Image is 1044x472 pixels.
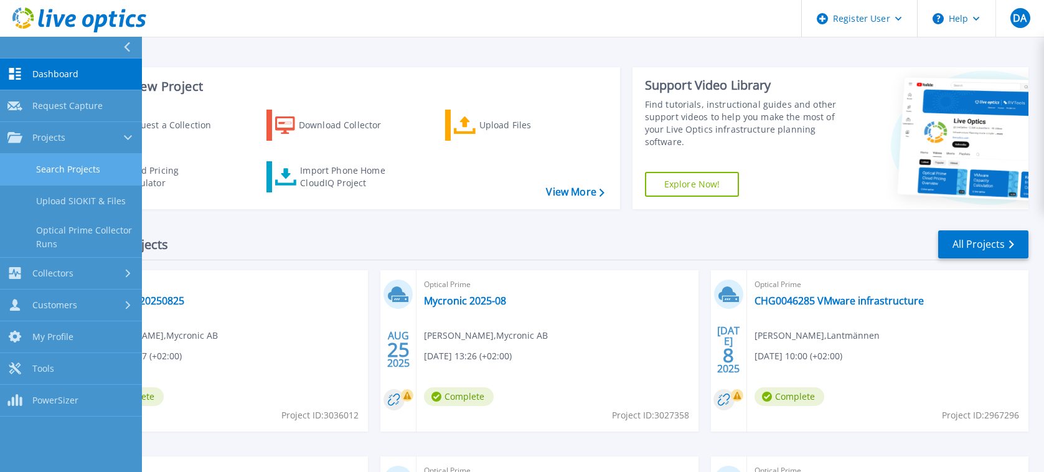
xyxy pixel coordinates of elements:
[612,408,689,422] span: Project ID: 3027358
[32,68,78,80] span: Dashboard
[32,100,103,111] span: Request Capture
[645,172,740,197] a: Explore Now!
[281,408,359,422] span: Project ID: 3036012
[32,363,54,374] span: Tools
[32,331,73,342] span: My Profile
[300,164,397,189] div: Import Phone Home CloudIQ Project
[32,132,65,143] span: Projects
[424,387,494,406] span: Complete
[479,113,579,138] div: Upload Files
[32,395,78,406] span: PowerSizer
[94,278,360,291] span: Optical Prime
[424,349,512,363] span: [DATE] 13:26 (+02:00)
[88,161,227,192] a: Cloud Pricing Calculator
[266,110,405,141] a: Download Collector
[717,327,740,372] div: [DATE] 2025
[445,110,584,141] a: Upload Files
[424,278,690,291] span: Optical Prime
[94,329,218,342] span: [PERSON_NAME] , Mycronic AB
[32,300,77,311] span: Customers
[1013,13,1027,23] span: DA
[387,344,410,355] span: 25
[88,110,227,141] a: Request a Collection
[124,113,223,138] div: Request a Collection
[88,80,604,93] h3: Start a New Project
[424,295,506,307] a: Mycronic 2025-08
[942,408,1019,422] span: Project ID: 2967296
[546,186,604,198] a: View More
[755,278,1021,291] span: Optical Prime
[387,327,410,372] div: AUG 2025
[32,268,73,279] span: Collectors
[122,164,222,189] div: Cloud Pricing Calculator
[938,230,1028,258] a: All Projects
[755,349,842,363] span: [DATE] 10:00 (+02:00)
[723,350,734,361] span: 8
[755,329,880,342] span: [PERSON_NAME] , Lantmännen
[645,77,845,93] div: Support Video Library
[755,387,824,406] span: Complete
[645,98,845,148] div: Find tutorials, instructional guides and other support videos to help you make the most of your L...
[299,113,398,138] div: Download Collector
[424,329,548,342] span: [PERSON_NAME] , Mycronic AB
[755,295,924,307] a: CHG0046285 VMware infrastructure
